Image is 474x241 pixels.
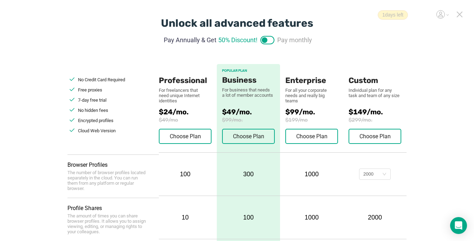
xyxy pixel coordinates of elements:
div: For all your corporate needs and really big teams [285,88,338,103]
div: Individual plan for any task and team of any size [349,88,401,98]
span: $99/mo. [285,108,349,116]
div: 100 [159,171,212,178]
button: Choose Plan [285,129,338,144]
div: Business [222,76,275,85]
span: $149/mo. [349,108,407,116]
span: $49/mo. [222,108,275,116]
button: Choose Plan [222,129,275,144]
span: $49/mo [159,117,217,123]
div: 1000 [285,171,338,178]
span: $299/mo. [349,117,407,123]
span: $24/mo. [159,108,217,116]
span: Encrypted profiles [78,118,113,123]
div: For business that needs [222,87,275,93]
div: a lot of member accounts [222,93,275,98]
div: Unlock all advanced features [161,17,313,30]
span: Free proxies [78,87,102,93]
span: 50% Discount! [218,35,258,45]
div: 1000 [285,214,338,221]
span: Cloud Web Version [78,128,116,133]
div: 10 [159,214,212,221]
div: Professional [159,64,212,85]
span: 1 days left [378,10,408,20]
span: $99/mo. [222,117,275,123]
span: 7-day free trial [78,97,106,103]
div: Open Intercom Messenger [450,217,467,234]
div: 100 [217,196,280,239]
div: POPULAR PLAN [222,69,275,73]
span: $199/mo [285,117,349,123]
span: No hidden fees [78,108,108,113]
i: icon: down [382,172,387,177]
div: The amount of times you can share browser profiles. It allows you to assign viewing, editing, or ... [67,213,148,234]
div: 2000 [363,169,374,179]
span: Pay monthly [277,35,312,45]
button: Choose Plan [349,129,401,144]
span: No Credit Card Required [78,77,125,82]
div: 300 [217,153,280,196]
div: The number of browser profiles located separately in the cloud. You can run them from any platfor... [67,170,148,191]
div: Profile Shares [67,205,159,211]
div: Custom [349,64,401,85]
div: Browser Profiles [67,161,159,168]
button: Choose Plan [159,129,212,144]
span: Pay Annually & Get [164,35,216,45]
div: For freelancers that need unique Internet identities [159,88,204,103]
div: 2000 [349,214,401,221]
div: Enterprise [285,64,338,85]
